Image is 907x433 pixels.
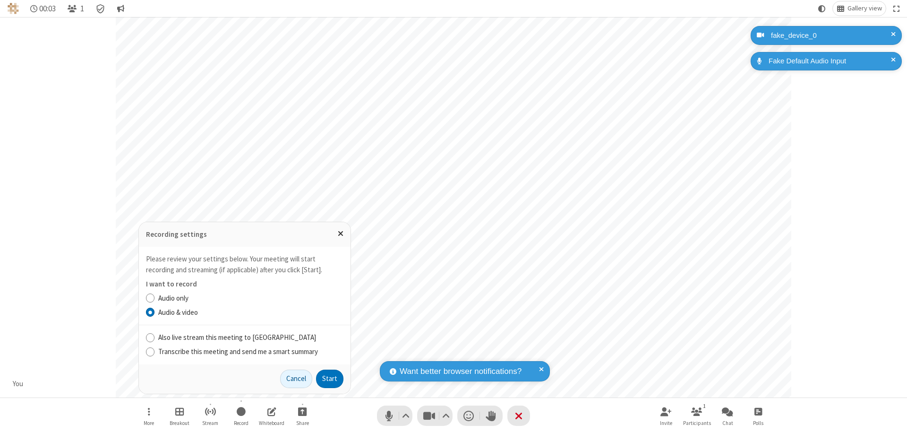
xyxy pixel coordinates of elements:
span: Chat [722,420,733,426]
span: Share [296,420,309,426]
button: Open poll [744,402,772,429]
button: Start [316,370,343,389]
span: Want better browser notifications? [400,365,522,378]
button: Open shared whiteboard [257,402,286,429]
span: Record [234,420,248,426]
div: Meeting details Encryption enabled [92,1,110,16]
button: Open participant list [683,402,711,429]
button: Send a reaction [457,406,480,426]
div: You [9,379,27,390]
span: Gallery view [847,5,882,12]
div: fake_device_0 [768,30,895,41]
label: Audio & video [158,307,343,318]
label: Recording settings [146,230,207,239]
button: Cancel [280,370,312,389]
button: Video setting [440,406,453,426]
button: Raise hand [480,406,503,426]
button: Invite participants (⌘+Shift+I) [652,402,680,429]
button: Change layout [833,1,886,16]
span: More [144,420,154,426]
div: Fake Default Audio Input [765,56,895,67]
button: Start sharing [288,402,317,429]
label: Transcribe this meeting and send me a smart summary [158,346,343,357]
button: Open chat [713,402,742,429]
button: Audio settings [400,406,412,426]
span: Participants [683,420,711,426]
span: 1 [80,4,84,13]
button: End or leave meeting [507,406,530,426]
label: Audio only [158,293,343,304]
span: Polls [753,420,763,426]
div: 1 [701,402,709,410]
label: I want to record [146,279,197,288]
button: Stop video (⌘+Shift+V) [417,406,453,426]
span: Whiteboard [259,420,284,426]
button: Mute (⌘+Shift+A) [377,406,412,426]
button: Using system theme [814,1,830,16]
button: Conversation [113,1,128,16]
button: Manage Breakout Rooms [165,402,194,429]
label: Please review your settings below. Your meeting will start recording and streaming (if applicable... [146,254,322,274]
button: Close popover [331,222,351,245]
button: Record [227,402,255,429]
button: Fullscreen [890,1,904,16]
div: Timer [26,1,60,16]
span: 00:03 [39,4,56,13]
span: Breakout [170,420,189,426]
button: Open menu [135,402,163,429]
button: Open participant list [63,1,88,16]
span: Stream [202,420,218,426]
span: Invite [660,420,672,426]
label: Also live stream this meeting to [GEOGRAPHIC_DATA] [158,332,343,343]
button: Start streaming [196,402,224,429]
img: QA Selenium DO NOT DELETE OR CHANGE [8,3,19,14]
